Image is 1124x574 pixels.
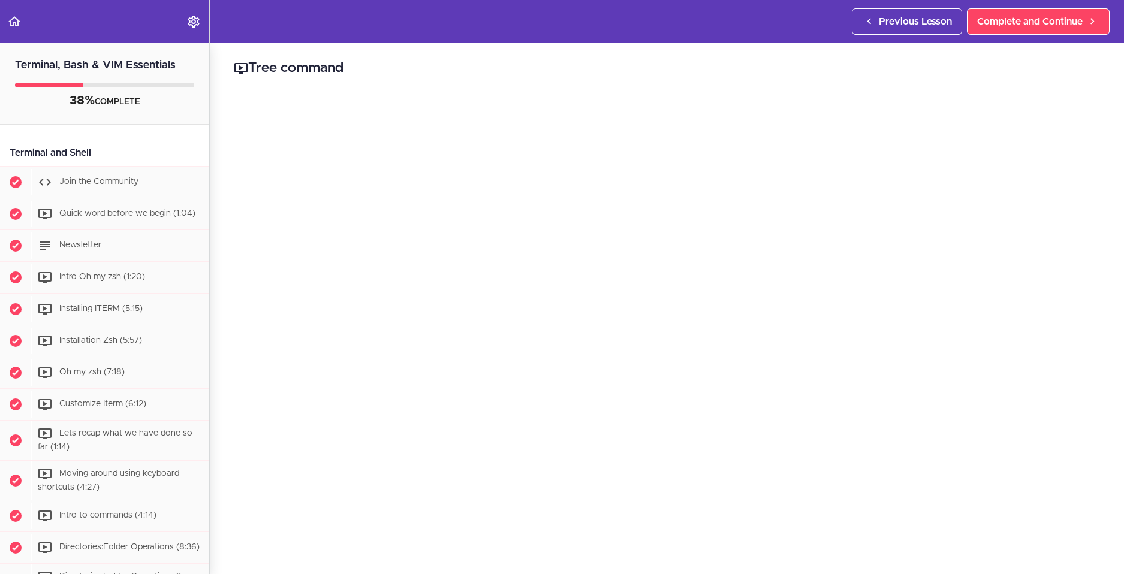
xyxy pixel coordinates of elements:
[59,241,101,249] span: Newsletter
[977,14,1083,29] span: Complete and Continue
[59,368,125,376] span: Oh my zsh (7:18)
[7,14,22,29] svg: Back to course curriculum
[15,93,194,109] div: COMPLETE
[59,512,156,520] span: Intro to commands (4:14)
[59,336,142,345] span: Installation Zsh (5:57)
[59,177,138,186] span: Join the Community
[38,429,192,451] span: Lets recap what we have done so far (1:14)
[59,209,195,217] span: Quick word before we begin (1:04)
[38,469,179,491] span: Moving around using keyboard shortcuts (4:27)
[59,400,146,408] span: Customize Iterm (6:12)
[879,14,952,29] span: Previous Lesson
[852,8,962,35] a: Previous Lesson
[234,58,1100,78] h2: Tree command
[59,543,200,552] span: Directories:Folder Operations (8:36)
[967,8,1110,35] a: Complete and Continue
[186,14,201,29] svg: Settings Menu
[59,304,143,313] span: Installing ITERM (5:15)
[70,95,95,107] span: 38%
[59,273,145,281] span: Intro Oh my zsh (1:20)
